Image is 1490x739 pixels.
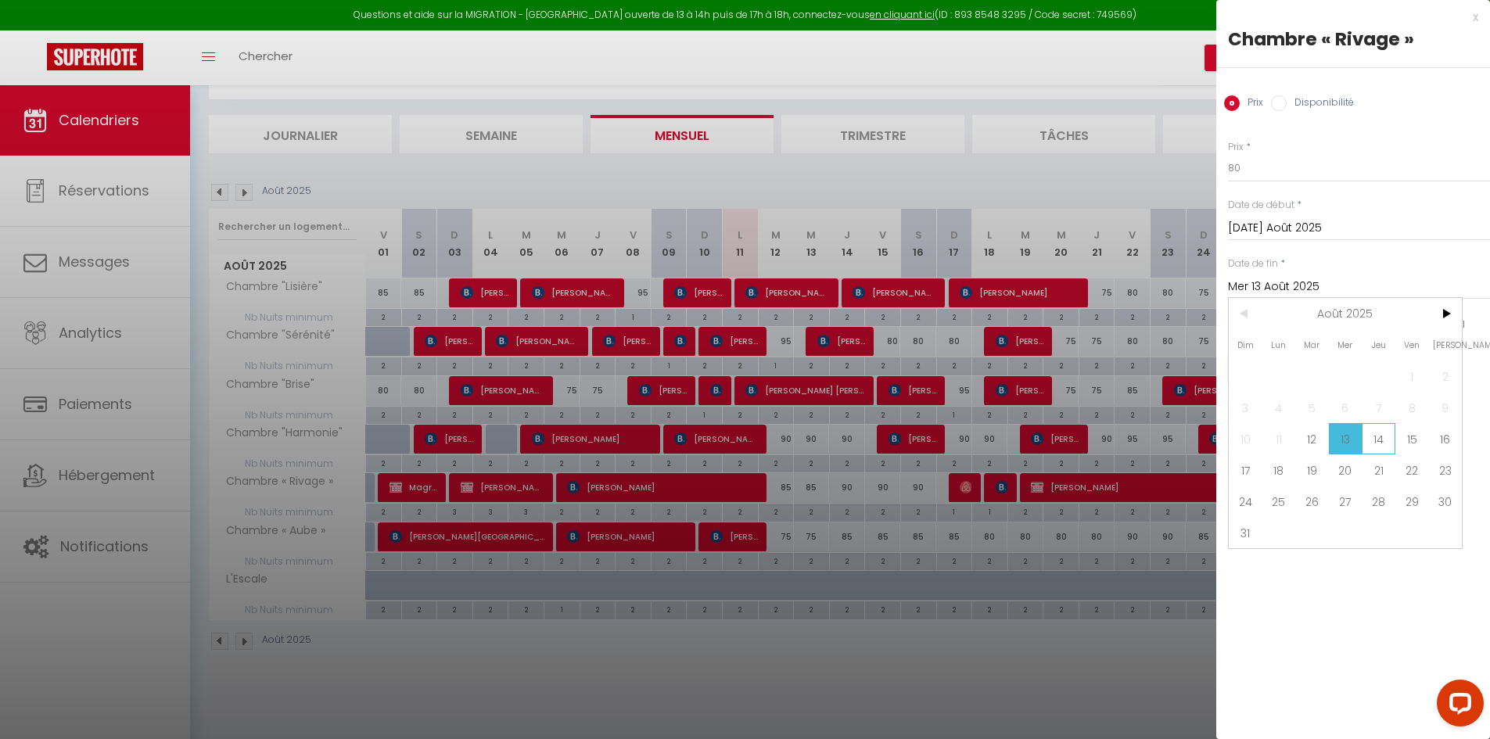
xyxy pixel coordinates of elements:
span: 23 [1428,454,1462,486]
span: 30 [1428,486,1462,517]
span: 10 [1229,423,1262,454]
span: 24 [1229,486,1262,517]
span: Mer [1329,329,1363,361]
span: 16 [1428,423,1462,454]
span: 28 [1362,486,1395,517]
span: 27 [1329,486,1363,517]
span: Jeu [1362,329,1395,361]
span: 20 [1329,454,1363,486]
span: 22 [1395,454,1429,486]
span: 11 [1262,423,1296,454]
label: Date de fin [1228,256,1278,271]
label: Disponibilité [1287,95,1354,113]
label: Prix [1240,95,1263,113]
span: Dim [1229,329,1262,361]
span: 15 [1395,423,1429,454]
span: 21 [1362,454,1395,486]
span: 26 [1295,486,1329,517]
span: 2 [1428,361,1462,392]
span: 18 [1262,454,1296,486]
span: 8 [1395,392,1429,423]
span: < [1229,298,1262,329]
span: 14 [1362,423,1395,454]
span: 17 [1229,454,1262,486]
span: 29 [1395,486,1429,517]
span: 1 [1395,361,1429,392]
span: 31 [1229,517,1262,548]
span: 4 [1262,392,1296,423]
span: > [1428,298,1462,329]
span: Août 2025 [1262,298,1429,329]
span: 13 [1329,423,1363,454]
span: Mar [1295,329,1329,361]
iframe: LiveChat chat widget [1424,673,1490,739]
span: 9 [1428,392,1462,423]
span: Ven [1395,329,1429,361]
label: Date de début [1228,198,1294,213]
span: [PERSON_NAME] [1428,329,1462,361]
label: Prix [1228,140,1244,155]
div: Chambre « Rivage » [1228,27,1478,52]
span: 7 [1362,392,1395,423]
span: 3 [1229,392,1262,423]
span: 12 [1295,423,1329,454]
span: 6 [1329,392,1363,423]
div: x [1216,8,1478,27]
span: 25 [1262,486,1296,517]
span: Lun [1262,329,1296,361]
span: 5 [1295,392,1329,423]
span: 19 [1295,454,1329,486]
